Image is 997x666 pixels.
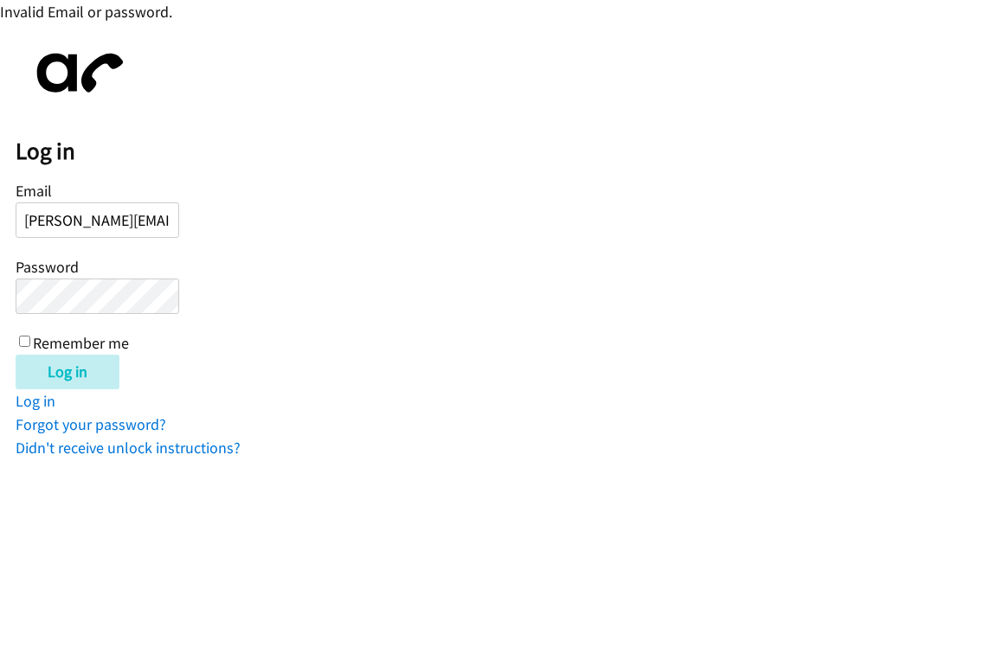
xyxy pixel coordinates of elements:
a: Didn't receive unlock instructions? [16,438,241,458]
label: Email [16,181,52,201]
label: Password [16,257,79,277]
a: Forgot your password? [16,414,166,434]
label: Remember me [33,333,129,353]
input: Log in [16,355,119,389]
h2: Log in [16,137,997,166]
img: aphone-8a226864a2ddd6a5e75d1ebefc011f4aa8f32683c2d82f3fb0802fe031f96514.svg [16,39,137,107]
a: Log in [16,391,55,411]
